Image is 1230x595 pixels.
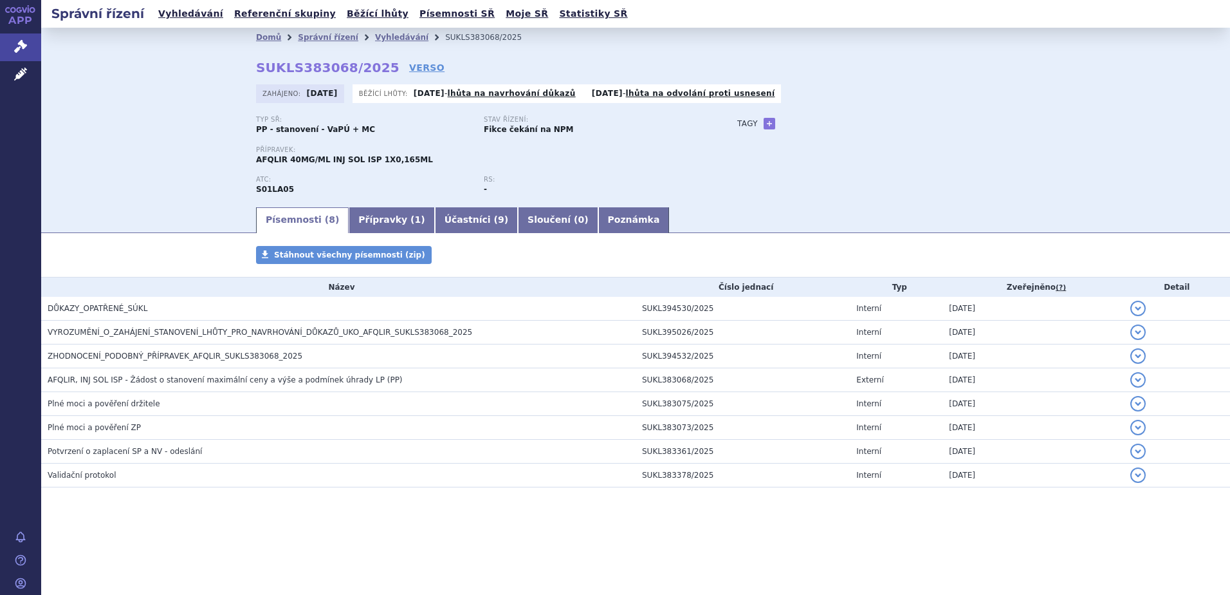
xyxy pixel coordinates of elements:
[409,61,445,74] a: VERSO
[1130,420,1146,435] button: detail
[274,250,425,260] span: Stáhnout všechny písemnosti (zip)
[445,28,538,47] li: SUKLS383068/2025
[48,352,302,361] span: ZHODNOCENÍ_PODOBNÝ_PŘÍPRAVEK_AFQLIR_SUKLS383068_2025
[636,368,850,392] td: SUKL383068/2025
[856,423,881,432] span: Interní
[41,5,154,23] h2: Správní řízení
[636,345,850,368] td: SUKL394532/2025
[636,321,850,345] td: SUKL395026/2025
[298,33,358,42] a: Správní řízení
[502,5,552,23] a: Moje SŘ
[636,392,850,416] td: SUKL383075/2025
[598,207,670,233] a: Poznámka
[942,368,1123,392] td: [DATE]
[154,5,227,23] a: Vyhledávání
[256,33,281,42] a: Domů
[415,214,421,225] span: 1
[1056,283,1066,292] abbr: (?)
[498,214,504,225] span: 9
[256,185,294,194] strong: AFLIBERCEPT
[856,399,881,408] span: Interní
[636,464,850,487] td: SUKL383378/2025
[850,278,942,297] th: Typ
[256,60,399,75] strong: SUKLS383068/2025
[1130,301,1146,316] button: detail
[942,297,1123,321] td: [DATE]
[856,447,881,456] span: Interní
[1130,467,1146,483] button: detail
[307,89,338,98] strong: [DATE]
[484,185,487,194] strong: -
[1130,444,1146,459] button: detail
[1130,348,1146,364] button: detail
[48,447,202,456] span: Potvrzení o zaplacení SP a NV - odeslání
[856,328,881,337] span: Interní
[636,440,850,464] td: SUKL383361/2025
[942,416,1123,440] td: [DATE]
[636,416,850,440] td: SUKL383073/2025
[942,345,1123,368] td: [DATE]
[518,207,598,233] a: Sloučení (0)
[359,88,410,99] span: Běžící lhůty:
[329,214,335,225] span: 8
[256,176,471,184] p: ATC:
[375,33,428,42] a: Vyhledávání
[343,5,412,23] a: Běžící lhůty
[942,278,1123,297] th: Zveřejněno
[48,375,403,384] span: AFQLIR, INJ SOL ISP - Žádost o stanovení maximální ceny a výše a podmínek úhrady LP (PP)
[48,304,147,313] span: DŮKAZY_OPATŘENÉ_SÚKL
[578,214,584,225] span: 0
[256,155,433,164] span: AFQLIR 40MG/ML INJ SOL ISP 1X0,165ML
[856,471,881,480] span: Interní
[626,89,775,98] a: lhůta na odvolání proti usnesení
[1130,325,1146,340] button: detail
[48,328,472,337] span: VYROZUMĚNÍ_O_ZAHÁJENÍ_STANOVENÍ_LHŮTY_PRO_NAVRHOVÁNÍ_DŮKAZŮ_UKO_AFQLIR_SUKLS383068_2025
[414,89,445,98] strong: [DATE]
[414,88,576,99] p: -
[230,5,340,23] a: Referenční skupiny
[448,89,576,98] a: lhůta na navrhování důkazů
[484,116,699,124] p: Stav řízení:
[1124,278,1230,297] th: Detail
[942,392,1123,416] td: [DATE]
[942,321,1123,345] td: [DATE]
[737,116,758,131] h3: Tagy
[48,471,116,480] span: Validační protokol
[592,89,623,98] strong: [DATE]
[48,399,160,408] span: Plné moci a pověření držitele
[484,176,699,184] p: RS:
[856,375,883,384] span: Externí
[48,423,141,432] span: Plné moci a pověření ZP
[764,118,775,129] a: +
[942,464,1123,487] td: [DATE]
[856,304,881,313] span: Interní
[942,440,1123,464] td: [DATE]
[636,297,850,321] td: SUKL394530/2025
[262,88,303,99] span: Zahájeno:
[1130,372,1146,388] button: detail
[41,278,636,297] th: Název
[256,146,711,154] p: Přípravek:
[435,207,518,233] a: Účastníci (9)
[349,207,434,233] a: Přípravky (1)
[416,5,499,23] a: Písemnosti SŘ
[1130,396,1146,411] button: detail
[636,278,850,297] th: Číslo jednací
[256,246,432,264] a: Stáhnout všechny písemnosti (zip)
[856,352,881,361] span: Interní
[256,125,375,134] strong: PP - stanovení - VaPÚ + MC
[555,5,631,23] a: Statistiky SŘ
[484,125,573,134] strong: Fikce čekání na NPM
[256,207,349,233] a: Písemnosti (8)
[592,88,775,99] p: -
[256,116,471,124] p: Typ SŘ:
